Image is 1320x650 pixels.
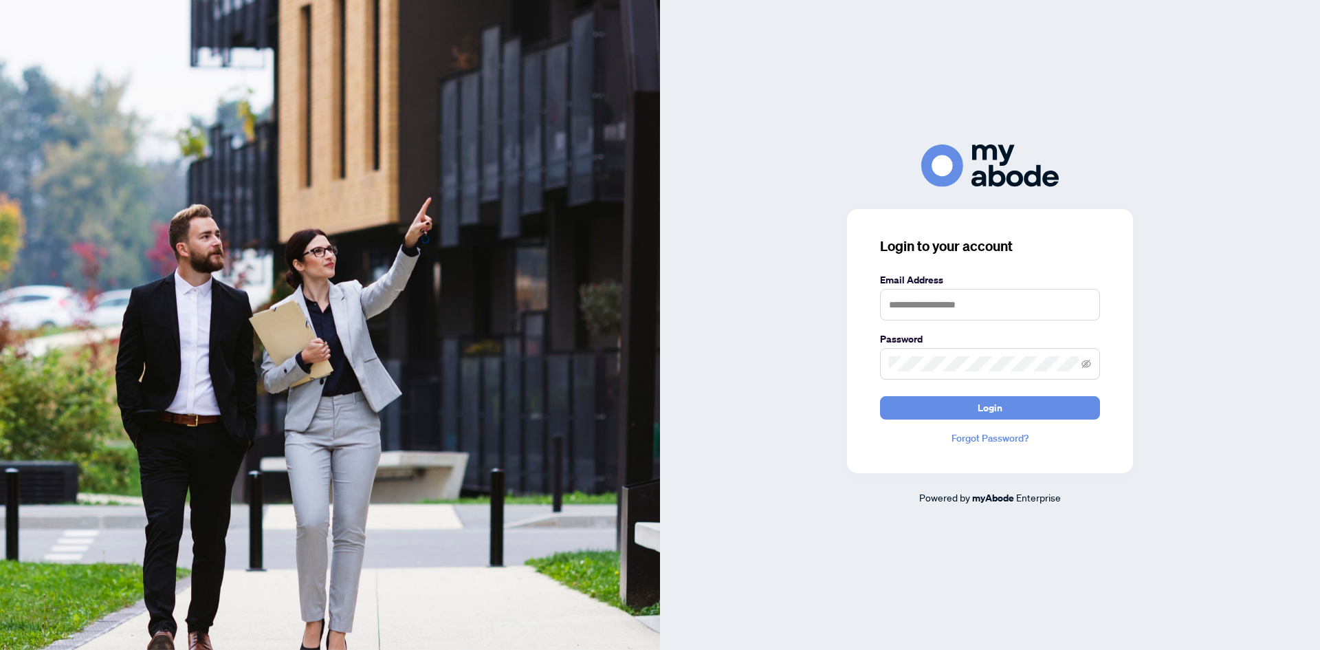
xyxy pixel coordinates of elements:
span: Login [978,397,1002,419]
a: Forgot Password? [880,431,1100,446]
span: Powered by [919,491,970,503]
h3: Login to your account [880,237,1100,256]
img: ma-logo [921,144,1059,186]
a: myAbode [972,490,1014,506]
button: Login [880,396,1100,420]
label: Email Address [880,272,1100,288]
span: Enterprise [1016,491,1061,503]
span: eye-invisible [1081,359,1091,369]
label: Password [880,332,1100,347]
